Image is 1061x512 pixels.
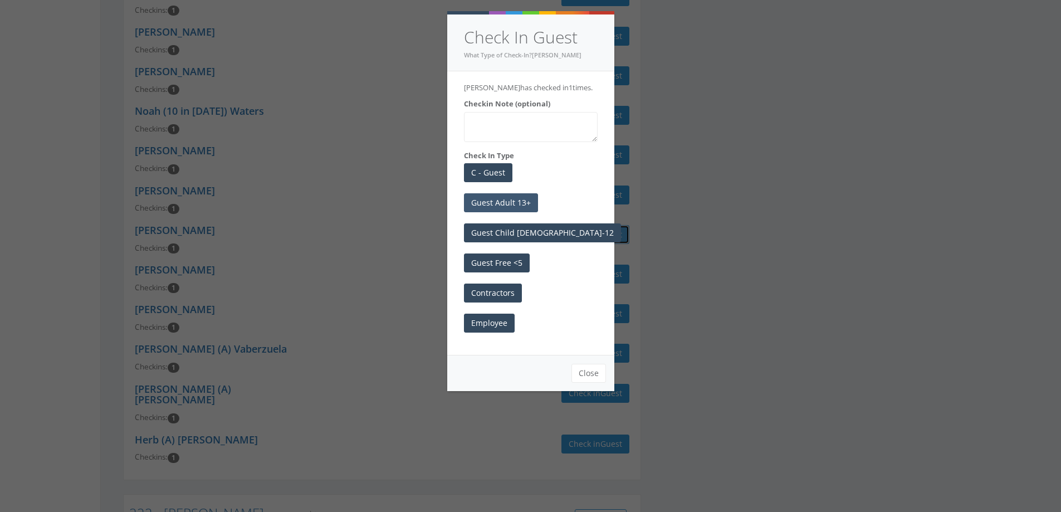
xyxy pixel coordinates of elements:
[464,82,598,93] p: [PERSON_NAME] has checked in times.
[464,193,538,212] button: Guest Adult 13+
[464,284,522,303] button: Contractors
[464,253,530,272] button: Guest Free <5
[464,51,581,59] small: What Type of Check-In?[PERSON_NAME]
[569,82,573,92] span: 1
[464,150,514,161] label: Check In Type
[571,364,606,383] button: Close
[464,26,598,50] h4: Check In Guest
[464,163,512,182] button: C - Guest
[464,314,515,333] button: Employee
[464,99,550,109] label: Checkin Note (optional)
[464,223,621,242] button: Guest Child [DEMOGRAPHIC_DATA]-12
